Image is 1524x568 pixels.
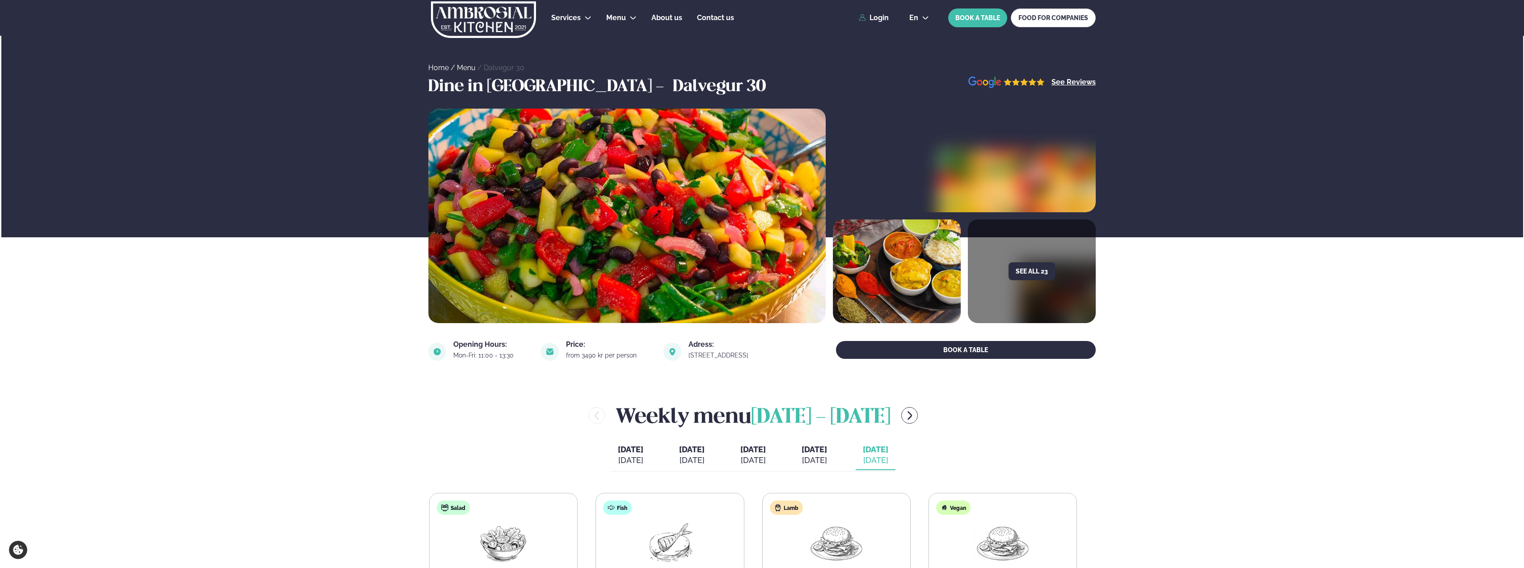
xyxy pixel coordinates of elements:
[697,13,734,22] span: Contact us
[611,441,650,470] button: [DATE] [DATE]
[936,501,971,515] div: Vegan
[740,455,766,466] div: [DATE]
[9,541,27,559] a: Cookie settings
[833,219,961,323] img: image alt
[688,350,765,361] a: link
[740,445,766,454] span: [DATE]
[457,63,476,72] a: Menu
[603,501,632,515] div: Fish
[751,408,891,427] span: [DATE] - [DATE]
[566,341,653,348] div: Price:
[616,401,891,430] h2: Weekly menu
[606,13,626,22] span: Menu
[441,504,448,511] img: salad.svg
[663,343,681,361] img: image alt
[608,504,615,511] img: fish.svg
[618,445,643,454] span: [DATE]
[437,501,470,515] div: Salad
[902,14,936,21] button: en
[551,13,581,23] a: Services
[941,504,948,511] img: Vegan.svg
[794,441,834,470] button: [DATE] [DATE]
[948,8,1007,27] button: BOOK A TABLE
[641,522,698,564] img: Fish.png
[856,441,895,470] button: [DATE] [DATE]
[428,109,826,323] img: image alt
[453,352,530,359] div: Mon-Fri: 11:00 - 13:30
[430,1,537,38] img: logo
[808,522,865,564] img: Hamburger.png
[938,150,1253,274] img: image alt
[475,522,532,564] img: Salad.png
[651,13,682,22] span: About us
[909,14,918,21] span: en
[673,76,766,98] h3: Dalvegur 30
[453,341,530,348] div: Opening Hours:
[1009,262,1055,280] button: See all 23
[477,63,484,72] span: /
[672,441,712,470] button: [DATE] [DATE]
[802,445,827,454] span: [DATE]
[679,455,705,466] div: [DATE]
[428,343,446,361] img: image alt
[774,504,781,511] img: Lamb.svg
[484,63,524,72] a: Dalvegur 30
[428,63,449,72] a: Home
[551,13,581,22] span: Services
[733,441,773,470] button: [DATE] [DATE]
[968,76,1045,88] img: image alt
[836,341,1096,359] button: BOOK A TABLE
[697,13,734,23] a: Contact us
[541,343,559,361] img: image alt
[428,76,668,98] h3: Dine in [GEOGRAPHIC_DATA] -
[588,407,605,424] button: menu-btn-left
[566,352,653,359] div: from 3490 kr per person
[901,407,918,424] button: menu-btn-right
[606,13,626,23] a: Menu
[451,63,457,72] span: /
[974,522,1031,564] img: Hamburger.png
[859,14,889,22] a: Login
[863,455,888,466] div: [DATE]
[802,455,827,466] div: [DATE]
[679,445,705,454] span: [DATE]
[651,13,682,23] a: About us
[688,341,765,348] div: Adress:
[618,455,643,466] div: [DATE]
[1011,8,1096,27] a: FOOD FOR COMPANIES
[770,501,803,515] div: Lamb
[863,444,888,455] span: [DATE]
[1051,79,1096,86] a: See Reviews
